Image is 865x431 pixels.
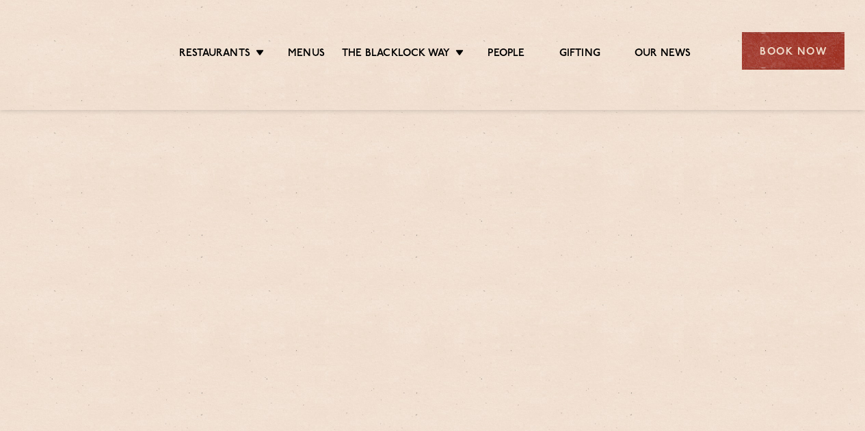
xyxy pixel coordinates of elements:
a: People [488,47,524,62]
a: Menus [288,47,325,62]
a: The Blacklock Way [342,47,450,62]
a: Gifting [559,47,600,62]
div: Book Now [742,32,844,70]
img: svg%3E [21,13,135,89]
a: Restaurants [179,47,250,62]
a: Our News [635,47,691,62]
